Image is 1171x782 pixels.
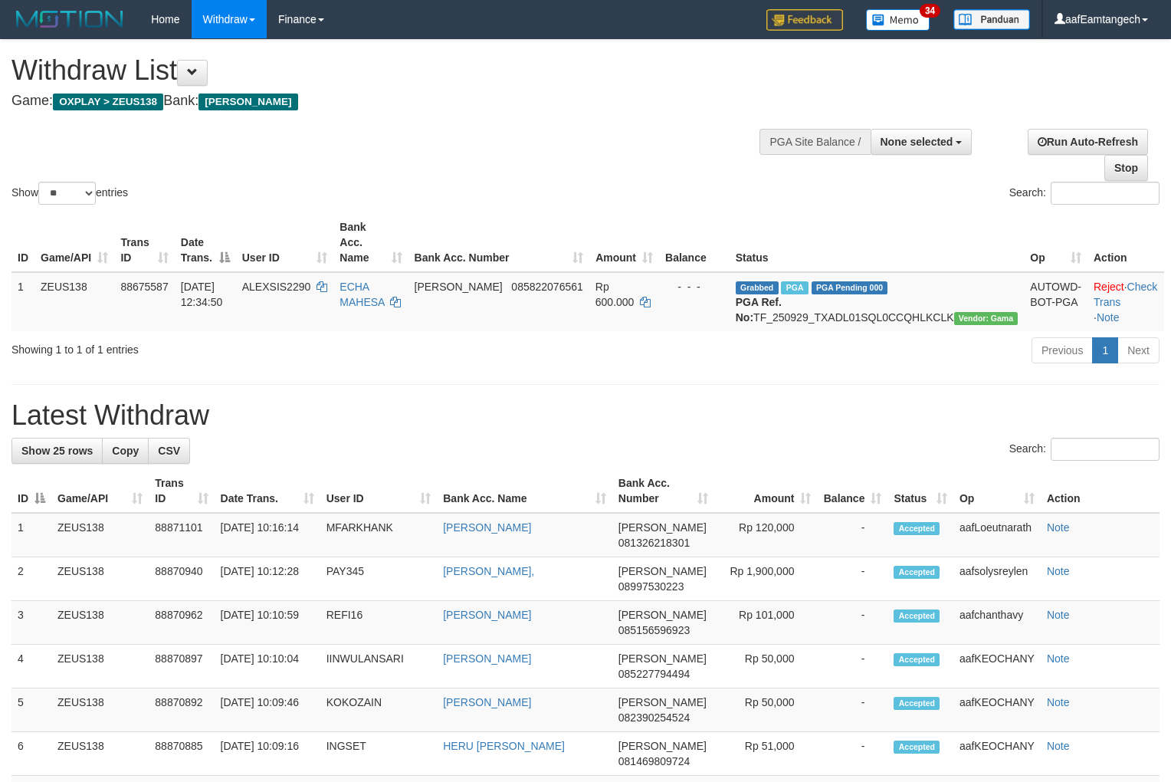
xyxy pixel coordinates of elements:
td: - [817,732,887,776]
img: Feedback.jpg [766,9,843,31]
td: [DATE] 10:09:16 [215,732,320,776]
th: Trans ID: activate to sort column ascending [114,213,174,272]
td: Rp 1,900,000 [714,557,818,601]
input: Search: [1051,182,1160,205]
span: Copy [112,445,139,457]
a: Note [1047,652,1070,665]
img: MOTION_logo.png [11,8,128,31]
td: 88870962 [149,601,214,645]
select: Showentries [38,182,96,205]
a: [PERSON_NAME] [443,521,531,534]
div: Showing 1 to 1 of 1 entries [11,336,477,357]
a: [PERSON_NAME] [443,609,531,621]
h4: Game: Bank: [11,94,766,109]
img: Button%20Memo.svg [866,9,930,31]
a: Reject [1094,281,1124,293]
th: Trans ID: activate to sort column ascending [149,469,214,513]
span: None selected [881,136,953,148]
span: ALEXSIS2290 [242,281,311,293]
a: [PERSON_NAME] [443,696,531,708]
td: 88871101 [149,513,214,557]
td: 88870897 [149,645,214,688]
td: 5 [11,688,51,732]
a: 1 [1092,337,1118,363]
td: aafKEOCHANY [953,732,1041,776]
td: [DATE] 10:10:59 [215,601,320,645]
th: Game/API: activate to sort column ascending [34,213,114,272]
a: [PERSON_NAME] [443,652,531,665]
span: PGA Pending [812,281,888,294]
td: ZEUS138 [51,732,149,776]
a: Note [1047,696,1070,708]
a: Previous [1032,337,1093,363]
span: Copy 081469809724 to clipboard [618,755,690,767]
a: Stop [1104,155,1148,181]
div: - - - [665,279,723,294]
td: 3 [11,601,51,645]
th: Game/API: activate to sort column ascending [51,469,149,513]
span: [PERSON_NAME] [618,696,707,708]
td: ZEUS138 [51,513,149,557]
span: OXPLAY > ZEUS138 [53,94,163,110]
td: INGSET [320,732,438,776]
a: [PERSON_NAME], [443,565,534,577]
a: ECHA MAHESA [339,281,384,308]
td: 88870892 [149,688,214,732]
td: 1 [11,513,51,557]
th: Action [1041,469,1160,513]
a: Note [1097,311,1120,324]
span: Accepted [894,566,940,579]
th: Bank Acc. Number: activate to sort column ascending [408,213,589,272]
td: ZEUS138 [34,272,114,331]
td: ZEUS138 [51,557,149,601]
span: [PERSON_NAME] [618,609,707,621]
th: ID [11,213,34,272]
td: 1 [11,272,34,331]
span: Accepted [894,653,940,666]
td: Rp 50,000 [714,688,818,732]
td: KOKOZAIN [320,688,438,732]
a: Show 25 rows [11,438,103,464]
span: Accepted [894,741,940,754]
td: Rp 51,000 [714,732,818,776]
td: 4 [11,645,51,688]
td: ZEUS138 [51,688,149,732]
span: [PERSON_NAME] [618,740,707,752]
label: Search: [1009,438,1160,461]
span: [DATE] 12:34:50 [181,281,223,308]
td: IINWULANSARI [320,645,438,688]
td: PAY345 [320,557,438,601]
div: PGA Site Balance / [759,129,870,155]
span: Copy 08997530223 to clipboard [618,580,684,593]
td: 88870885 [149,732,214,776]
th: Amount: activate to sort column ascending [714,469,818,513]
td: AUTOWD-BOT-PGA [1024,272,1087,331]
h1: Withdraw List [11,55,766,86]
span: Accepted [894,697,940,710]
img: panduan.png [953,9,1030,30]
td: Rp 50,000 [714,645,818,688]
span: Vendor URL: https://trx31.1velocity.biz [954,312,1018,325]
td: 2 [11,557,51,601]
span: Marked by aafpengsreynich [781,281,808,294]
th: ID: activate to sort column descending [11,469,51,513]
td: ZEUS138 [51,601,149,645]
td: - [817,601,887,645]
th: Action [1087,213,1164,272]
th: Op: activate to sort column ascending [953,469,1041,513]
td: [DATE] 10:10:04 [215,645,320,688]
a: Note [1047,609,1070,621]
span: Copy 085156596923 to clipboard [618,624,690,636]
th: User ID: activate to sort column ascending [320,469,438,513]
a: Copy [102,438,149,464]
td: [DATE] 10:16:14 [215,513,320,557]
a: Next [1117,337,1160,363]
b: PGA Ref. No: [736,296,782,324]
td: aafsolysreylen [953,557,1041,601]
th: Bank Acc. Name: activate to sort column ascending [333,213,408,272]
a: Note [1047,521,1070,534]
span: 88675587 [120,281,168,293]
th: Op: activate to sort column ascending [1024,213,1087,272]
th: Bank Acc. Number: activate to sort column ascending [612,469,714,513]
span: Grabbed [736,281,779,294]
